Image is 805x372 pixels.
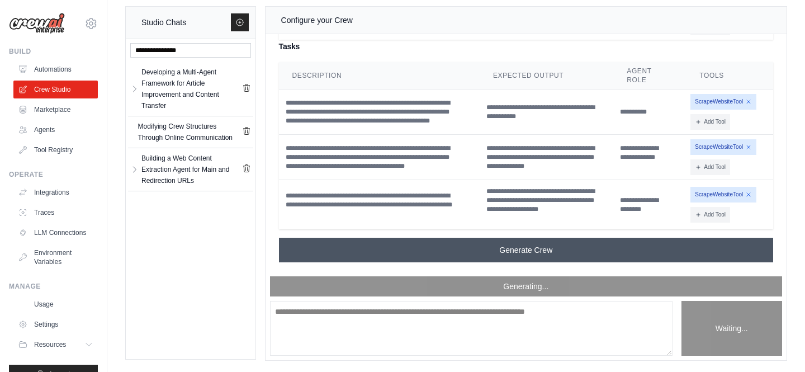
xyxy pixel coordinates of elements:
[141,153,242,186] div: Building a Web Content Extraction Agent for Main and Redirection URLs
[13,336,98,354] button: Resources
[281,13,353,27] div: Configure your Crew
[136,121,242,143] a: Modifying Crew Structures Through Online Communication
[279,40,773,53] h4: Tasks
[13,141,98,159] a: Tool Registry
[13,60,98,78] a: Automations
[13,183,98,201] a: Integrations
[9,13,65,34] img: Logo
[690,207,730,223] button: Add Tool
[13,295,98,313] a: Usage
[613,62,686,90] th: Agent Role
[681,301,783,356] button: Waiting...
[13,81,98,98] a: Crew Studio
[138,121,242,143] div: Modifying Crew Structures Through Online Communication
[13,316,98,333] a: Settings
[139,153,242,186] a: Building a Web Content Extraction Agent for Main and Redirection URLs
[141,67,242,111] div: Developing a Multi-Agent Framework for Article Improvement and Content Transfer
[690,139,756,155] span: ScrapeWebsiteTool
[141,16,186,29] div: Studio Chats
[34,340,66,349] span: Resources
[499,244,552,256] span: Generate Crew
[9,170,98,179] div: Operate
[279,62,480,90] th: Description
[13,204,98,222] a: Traces
[270,276,782,296] button: Generating...
[139,67,242,111] a: Developing a Multi-Agent Framework for Article Improvement and Content Transfer
[13,224,98,242] a: LLM Connections
[690,159,730,175] button: Add Tool
[13,244,98,271] a: Environment Variables
[9,47,98,56] div: Build
[690,114,730,130] button: Add Tool
[279,238,773,262] button: Generate Crew
[480,62,613,90] th: Expected Output
[13,101,98,119] a: Marketplace
[686,62,773,90] th: Tools
[13,121,98,139] a: Agents
[690,187,756,203] span: ScrapeWebsiteTool
[9,282,98,291] div: Manage
[690,94,756,110] span: ScrapeWebsiteTool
